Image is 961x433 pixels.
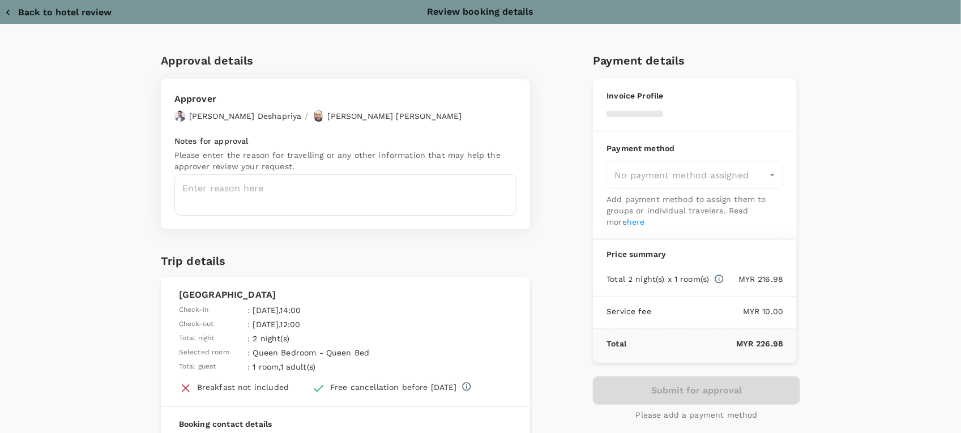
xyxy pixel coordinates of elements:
p: Review booking details [427,5,533,19]
span: Check-out [179,319,213,330]
p: MYR 216.98 [724,273,784,285]
p: [DATE] , 14:00 [253,305,409,316]
h6: Approval details [161,52,530,70]
p: Booking contact details [179,418,512,430]
p: [DATE] , 12:00 [253,319,409,330]
h6: Payment details [593,52,800,70]
svg: Full refund before 2025-10-12 00:00 Cancelation after 2025-10-12 00:00, cancelation fee of MYR 19... [462,381,472,392]
img: avatar-67b4218f54620.jpeg [313,110,324,122]
p: MYR 10.00 [651,306,783,317]
p: Please enter the reason for travelling or any other information that may help the approver review... [174,149,516,172]
button: Back to hotel review [5,7,112,18]
p: Approver [174,92,462,106]
span: Total guest [179,361,216,372]
div: No payment method assigned [607,161,783,189]
span: : [247,361,250,372]
p: 2 night(s) [253,333,409,344]
span: : [247,333,250,344]
span: Total night [179,333,215,344]
p: [PERSON_NAME] [PERSON_NAME] [328,110,462,122]
p: MYR 226.98 [626,338,783,349]
div: Breakfast not included [197,381,289,393]
p: Payment method [607,143,783,154]
p: Total [607,338,626,349]
p: Invoice Profile [607,90,783,101]
table: simple table [179,302,412,372]
div: Free cancellation before [DATE] [330,381,457,393]
span: Check-in [179,305,208,316]
p: [GEOGRAPHIC_DATA] [179,288,512,302]
p: [PERSON_NAME] Deshapriya [189,110,302,122]
p: Service fee [607,306,651,317]
p: Price summary [607,248,783,260]
p: Notes for approval [174,135,516,147]
h6: Trip details [161,252,226,270]
p: Add payment method to assign them to groups or individual travelers. Read more [607,194,783,228]
span: : [247,347,250,358]
p: / [305,110,308,122]
span: : [247,305,250,316]
p: 1 room , 1 adult(s) [253,361,409,372]
span: : [247,319,250,330]
span: Selected room [179,347,229,358]
p: Total 2 night(s) x 1 room(s) [607,273,709,285]
img: avatar-67a5bcb800f47.png [174,110,186,122]
p: Queen Bedroom - Queen Bed [253,347,409,358]
a: here [627,217,645,226]
p: Please add a payment method [636,409,758,421]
